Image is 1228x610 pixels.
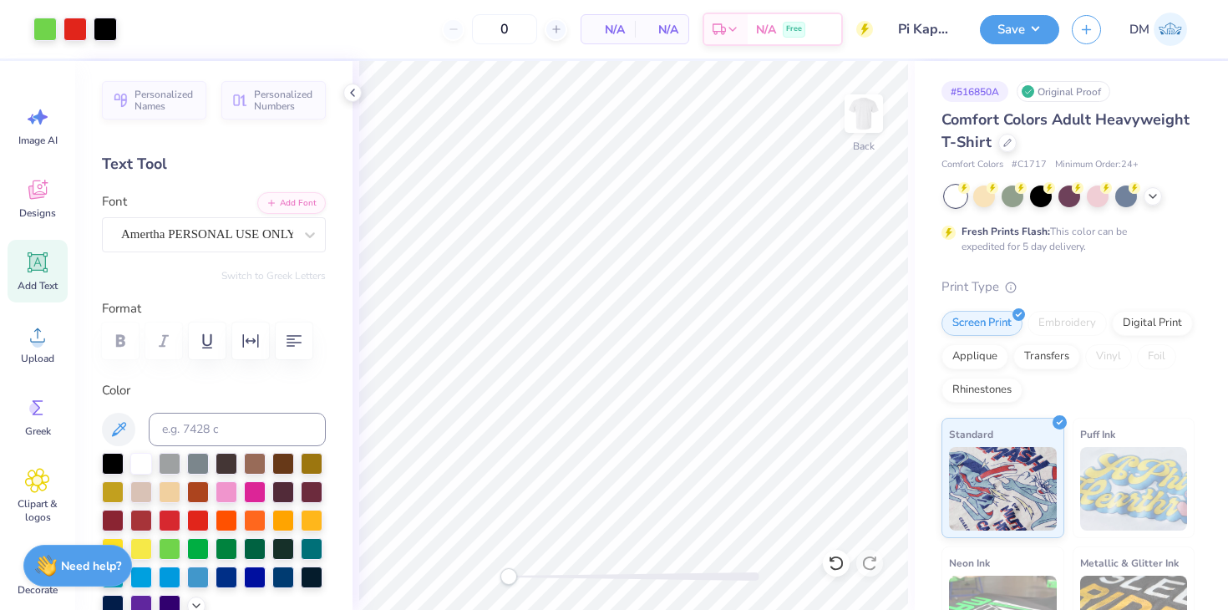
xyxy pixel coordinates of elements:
div: Back [853,139,875,154]
div: Screen Print [941,311,1022,336]
button: Personalized Numbers [221,81,326,119]
input: Untitled Design [885,13,967,46]
span: Metallic & Glitter Ink [1080,554,1179,572]
img: Puff Ink [1080,447,1188,531]
input: – – [472,14,537,44]
button: Add Font [257,192,326,214]
label: Font [102,192,127,211]
div: Digital Print [1112,311,1193,336]
img: Standard [949,447,1057,531]
span: Image AI [18,134,58,147]
button: Personalized Names [102,81,206,119]
span: Personalized Names [134,89,196,112]
div: # 516850A [941,81,1008,102]
span: DM [1129,20,1149,39]
div: Vinyl [1085,344,1132,369]
input: e.g. 7428 c [149,413,326,446]
span: N/A [756,21,776,38]
div: This color can be expedited for 5 day delivery. [962,224,1167,254]
label: Format [102,299,326,318]
span: Standard [949,425,993,443]
span: Personalized Numbers [254,89,316,112]
a: DM [1122,13,1195,46]
strong: Need help? [61,558,121,574]
button: Switch to Greek Letters [221,269,326,282]
span: Minimum Order: 24 + [1055,158,1139,172]
div: Print Type [941,277,1195,297]
div: Foil [1137,344,1176,369]
strong: Fresh Prints Flash: [962,225,1050,238]
span: Comfort Colors Adult Heavyweight T-Shirt [941,109,1190,152]
span: Free [786,23,802,35]
span: Puff Ink [1080,425,1115,443]
span: Decorate [18,583,58,597]
div: Accessibility label [500,568,517,585]
div: Applique [941,344,1008,369]
div: Transfers [1013,344,1080,369]
div: Original Proof [1017,81,1110,102]
span: # C1717 [1012,158,1047,172]
div: Embroidery [1028,311,1107,336]
span: N/A [645,21,678,38]
label: Color [102,381,326,400]
span: Designs [19,206,56,220]
span: Comfort Colors [941,158,1003,172]
div: Text Tool [102,153,326,175]
span: Neon Ink [949,554,990,572]
span: Add Text [18,279,58,292]
div: Rhinestones [941,378,1022,403]
img: Deepanshi Mittal [1154,13,1187,46]
span: Upload [21,352,54,365]
span: Clipart & logos [10,497,65,524]
img: Back [847,97,880,130]
button: Save [980,15,1059,44]
span: N/A [591,21,625,38]
span: Greek [25,424,51,438]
